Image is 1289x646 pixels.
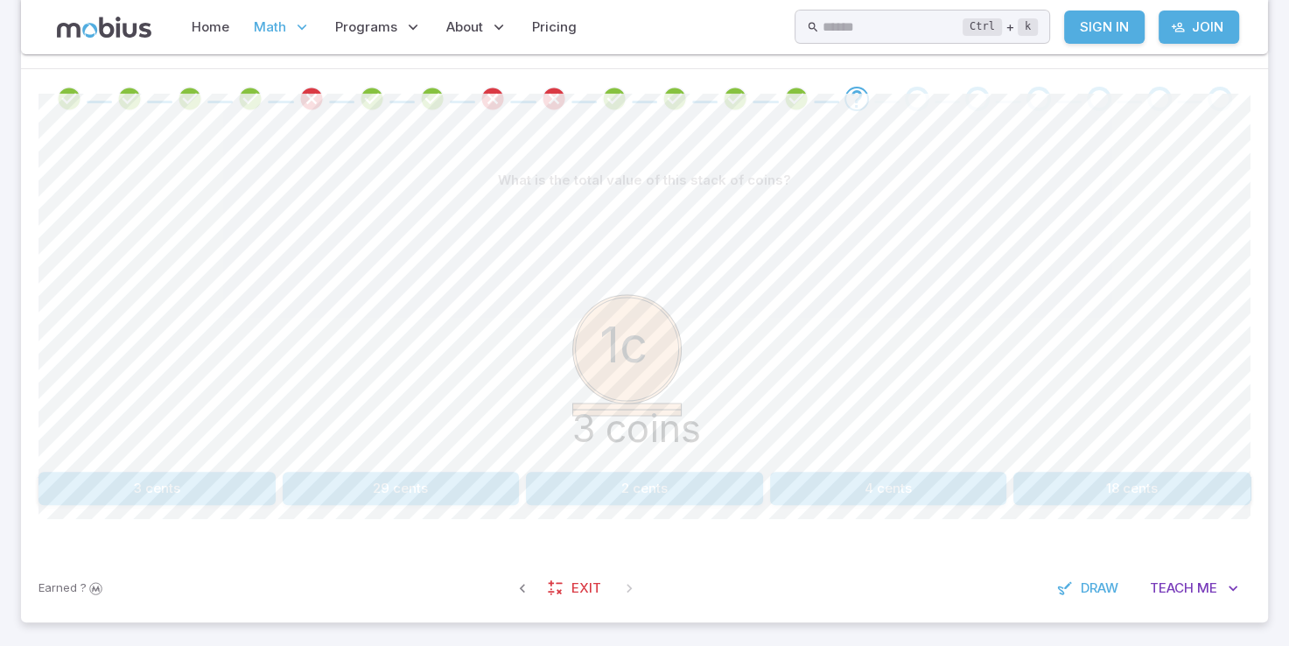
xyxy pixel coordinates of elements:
span: Exit [571,579,601,598]
div: Review your answer [238,87,263,111]
div: Review your answer [542,87,566,111]
kbd: Ctrl [963,18,1002,36]
div: Review your answer [178,87,202,111]
button: 3 cents [39,472,276,505]
button: 29 cents [283,472,520,505]
button: Draw [1047,572,1131,605]
div: Go to the next question [1087,87,1111,111]
a: Exit [538,572,613,605]
div: + [963,17,1038,38]
span: On Latest Question [613,572,645,604]
button: TeachMe [1138,572,1250,605]
span: Math [254,18,286,37]
div: Go to the next question [965,87,990,111]
div: Review your answer [299,87,324,111]
span: Me [1197,579,1217,598]
text: 1c [599,315,648,375]
kbd: k [1018,18,1038,36]
span: Programs [335,18,397,37]
span: ? [81,579,87,597]
a: Pricing [527,7,582,47]
div: Review your answer [662,87,687,111]
span: Draw [1081,579,1118,598]
div: Go to the next question [1026,87,1051,111]
span: Earned [39,579,77,597]
div: Review your answer [360,87,384,111]
p: Sign In to earn Mobius dollars [39,579,105,597]
a: Sign In [1064,11,1145,44]
a: Join [1159,11,1239,44]
div: Review your answer [602,87,627,111]
div: Review your answer [57,87,81,111]
button: 18 cents [1013,472,1250,505]
div: Go to the next question [1208,87,1232,111]
a: Home [186,7,235,47]
span: About [446,18,483,37]
button: 4 cents [770,472,1007,505]
button: 2 cents [526,472,763,505]
text: 3 coins [572,405,701,451]
div: Review your answer [117,87,142,111]
div: Review your answer [784,87,809,111]
div: Go to the next question [1147,87,1172,111]
div: Review your answer [420,87,445,111]
div: Go to the next question [844,87,869,111]
span: Previous Question [507,572,538,604]
div: Review your answer [480,87,505,111]
div: Review your answer [723,87,747,111]
div: Go to the next question [905,87,929,111]
p: What is the total value of this stack of coins? [498,171,791,190]
span: Teach [1150,579,1194,598]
